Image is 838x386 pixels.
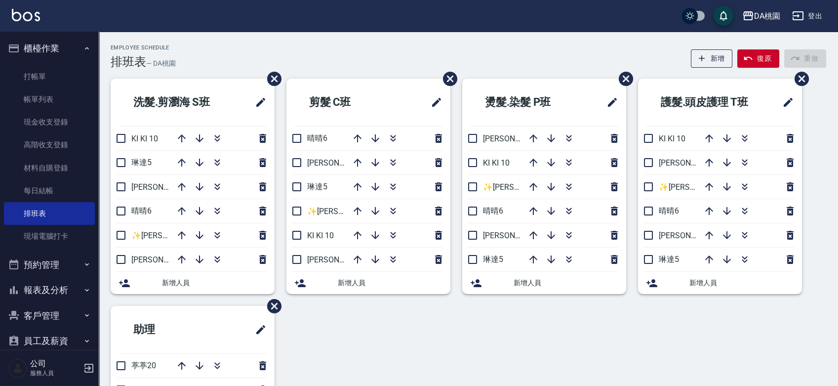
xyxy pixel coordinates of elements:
span: 修改班表的標題 [425,90,442,114]
span: [PERSON_NAME]3 [483,231,547,240]
span: 葶葶20 [131,361,156,370]
span: 琳達5 [483,255,503,264]
span: 刪除班表 [260,292,283,321]
h2: 剪髮 C班 [294,85,395,120]
a: 帳單列表 [4,88,95,111]
div: 新增人員 [286,272,450,294]
span: 修改班表的標題 [249,318,267,342]
span: 刪除班表 [611,64,635,93]
span: KI KI 10 [307,231,334,240]
span: [PERSON_NAME]8 [131,182,195,192]
span: 晴晴6 [659,206,679,215]
h5: 公司 [30,359,80,369]
span: [PERSON_NAME]3 [307,255,371,264]
span: [PERSON_NAME]8 [483,134,547,143]
button: 新增 [691,49,733,68]
div: DA桃園 [754,10,780,22]
button: 復原 [737,49,779,68]
span: ✨[PERSON_NAME][PERSON_NAME] ✨16 [307,207,456,216]
button: 客戶管理 [4,303,95,329]
span: 刪除班表 [260,64,283,93]
h2: 燙髮.染髮 P班 [470,85,583,120]
div: 新增人員 [638,272,802,294]
h2: 助理 [119,312,209,347]
span: 新增人員 [338,278,442,288]
a: 高階收支登錄 [4,133,95,156]
h6: — DA桃園 [146,58,176,69]
button: 員工及薪資 [4,328,95,354]
h2: 護髮.頭皮護理 T班 [646,85,769,120]
h2: 洗髮.剪瀏海 S班 [119,85,237,120]
a: 材料自購登錄 [4,157,95,179]
span: ✨[PERSON_NAME][PERSON_NAME] ✨16 [483,182,632,192]
a: 排班表 [4,202,95,225]
button: save [714,6,733,26]
span: ✨[PERSON_NAME][PERSON_NAME] ✨16 [659,182,808,192]
span: 刪除班表 [436,64,459,93]
img: Person [8,358,28,378]
span: [PERSON_NAME]8 [659,231,722,240]
span: [PERSON_NAME]3 [131,255,195,264]
span: 晴晴6 [483,206,503,215]
a: 現場電腦打卡 [4,225,95,248]
img: Logo [12,9,40,21]
span: KI KI 10 [483,158,510,168]
span: 新增人員 [162,278,267,288]
div: 新增人員 [462,272,626,294]
span: 晴晴6 [131,206,152,215]
span: 修改班表的標題 [249,90,267,114]
span: 修改班表的標題 [776,90,794,114]
span: 修改班表的標題 [600,90,618,114]
a: 現金收支登錄 [4,111,95,133]
span: 琳達5 [131,158,152,167]
span: KI KI 10 [659,134,685,143]
a: 打帳單 [4,65,95,88]
span: 刪除班表 [787,64,810,93]
a: 每日結帳 [4,179,95,202]
span: ✨[PERSON_NAME][PERSON_NAME] ✨16 [131,231,280,240]
button: 報表及分析 [4,277,95,303]
button: 預約管理 [4,252,95,278]
span: 琳達5 [659,255,679,264]
span: 琳達5 [307,182,327,191]
span: 新增人員 [514,278,618,288]
button: 櫃檯作業 [4,36,95,61]
button: 登出 [788,7,826,25]
p: 服務人員 [30,369,80,378]
span: 晴晴6 [307,133,327,143]
span: [PERSON_NAME]3 [659,158,722,168]
span: 新增人員 [689,278,794,288]
button: DA桃園 [738,6,784,26]
h3: 排班表 [111,55,146,69]
span: [PERSON_NAME]8 [307,158,371,168]
span: KI KI 10 [131,134,158,143]
h2: Employee Schedule [111,44,176,51]
div: 新增人員 [111,272,275,294]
